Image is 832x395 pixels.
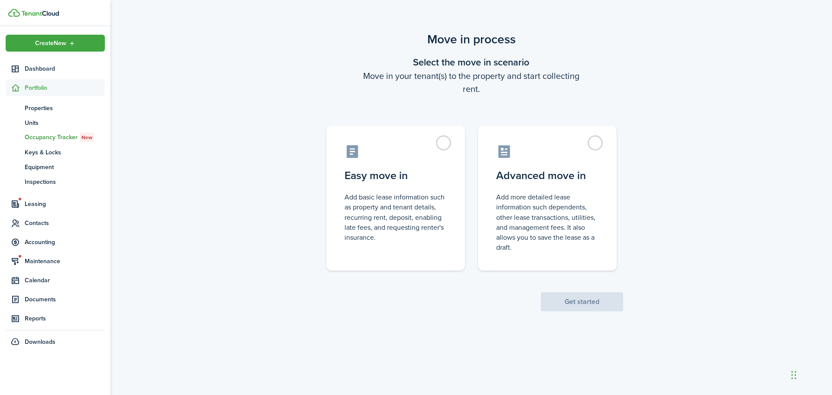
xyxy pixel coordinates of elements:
wizard-step-header-title: Select the move in scenario [320,55,623,69]
a: Equipment [6,160,105,174]
span: Properties [25,104,105,113]
control-radio-card-title: Advanced move in [496,168,598,183]
span: Reports [25,314,105,323]
span: New [81,134,92,141]
img: TenantCloud [21,11,59,16]
span: Inspections [25,177,105,186]
wizard-step-header-description: Move in your tenant(s) to the property and start collecting rent. [320,69,623,95]
a: Units [6,115,105,130]
a: Properties [6,101,105,115]
iframe: Chat Widget [789,353,832,395]
control-radio-card-title: Easy move in [344,168,447,183]
span: Dashboard [25,64,105,73]
span: Occupancy Tracker [25,133,105,142]
control-radio-card-description: Add basic lease information such as property and tenant details, recurring rent, deposit, enablin... [344,192,447,242]
div: Drag [791,362,796,388]
img: TenantCloud [8,9,20,17]
span: Equipment [25,163,105,172]
a: Reports [6,310,105,327]
span: Keys & Locks [25,148,105,157]
span: Contacts [25,219,105,228]
a: Dashboard [6,60,105,77]
span: Create New [35,40,66,46]
span: Maintenance [25,257,105,266]
span: Accounting [25,238,105,247]
span: Leasing [25,199,105,209]
control-radio-card-description: Add more detailed lease information such dependents, other lease transactions, utilities, and man... [496,192,598,252]
button: Open menu [6,35,105,52]
a: Occupancy TrackerNew [6,130,105,145]
a: Inspections [6,174,105,189]
span: Documents [25,295,105,304]
span: Downloads [25,337,55,346]
span: Calendar [25,276,105,285]
span: Units [25,118,105,127]
scenario-title: Move in process [320,30,623,49]
span: Portfolio [25,83,105,92]
a: Keys & Locks [6,145,105,160]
